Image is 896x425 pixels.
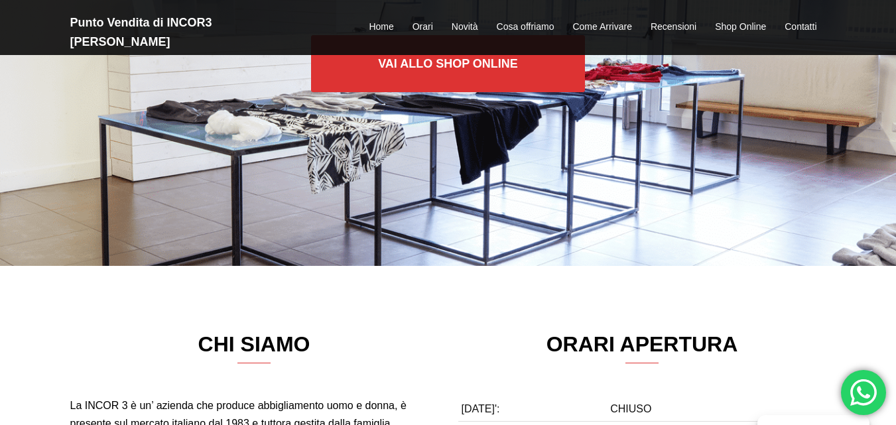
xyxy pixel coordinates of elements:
[311,35,585,92] a: Vai allo SHOP ONLINE
[785,19,816,35] a: Contatti
[413,19,433,35] a: Orari
[458,396,608,422] td: [DATE]':
[70,13,309,52] h2: Punto Vendita di INCOR3 [PERSON_NAME]
[452,19,478,35] a: Novità
[369,19,393,35] a: Home
[497,19,554,35] a: Cosa offriamo
[458,332,826,363] h3: ORARI APERTURA
[572,19,631,35] a: Come Arrivare
[841,370,886,415] div: 'Hai
[70,332,438,363] h3: CHI SIAMO
[607,396,826,422] td: CHIUSO
[715,19,766,35] a: Shop Online
[651,19,696,35] a: Recensioni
